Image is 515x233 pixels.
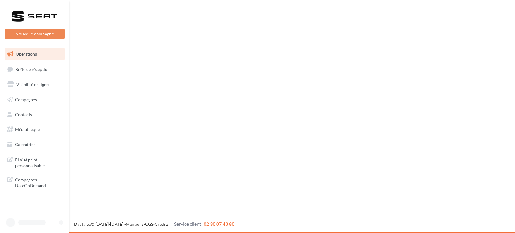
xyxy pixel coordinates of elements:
[15,176,62,189] span: Campagnes DataOnDemand
[126,222,144,227] a: Mentions
[16,51,37,56] span: Opérations
[74,222,234,227] span: © [DATE]-[DATE] - - -
[15,112,32,117] span: Contacts
[174,221,201,227] span: Service client
[4,93,66,106] a: Campagnes
[155,222,169,227] a: Crédits
[15,156,62,169] span: PLV et print personnalisable
[4,138,66,151] a: Calendrier
[145,222,153,227] a: CGS
[74,222,91,227] a: Digitaleo
[15,66,50,72] span: Boîte de réception
[16,82,49,87] span: Visibilité en ligne
[15,127,40,132] span: Médiathèque
[4,173,66,191] a: Campagnes DataOnDemand
[5,29,65,39] button: Nouvelle campagne
[4,48,66,60] a: Opérations
[4,63,66,76] a: Boîte de réception
[15,142,35,147] span: Calendrier
[15,97,37,102] span: Campagnes
[4,153,66,171] a: PLV et print personnalisable
[4,108,66,121] a: Contacts
[4,78,66,91] a: Visibilité en ligne
[4,123,66,136] a: Médiathèque
[204,221,234,227] span: 02 30 07 43 80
